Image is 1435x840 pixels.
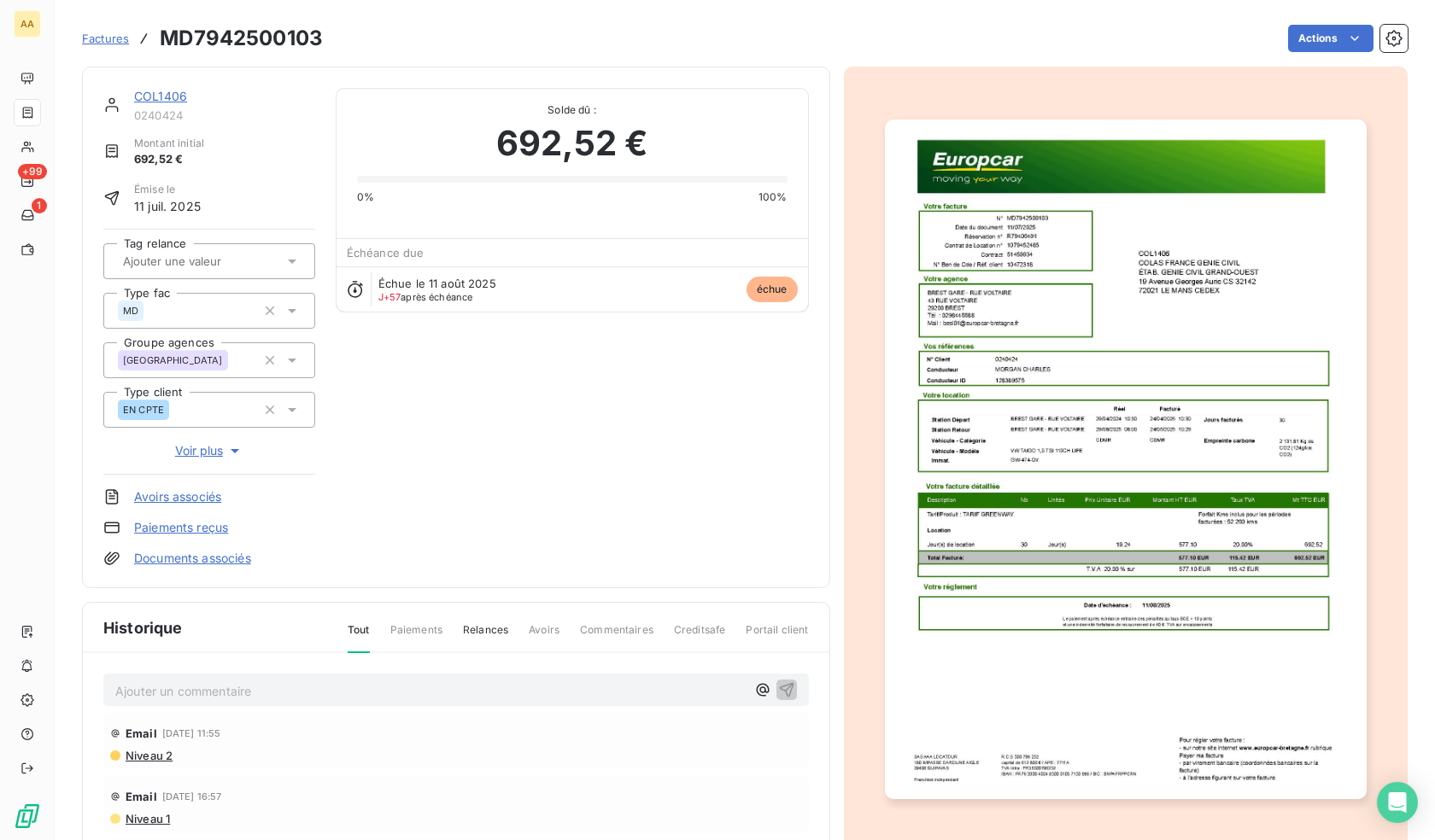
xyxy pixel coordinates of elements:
[124,812,170,825] span: Niveau 1
[378,292,473,302] span: après échéance
[123,405,164,415] span: EN CPTE
[160,23,323,54] h3: MD7942500103
[134,89,187,103] a: COL1406
[134,519,228,536] a: Paiements reçus
[747,277,798,302] span: échue
[103,616,183,639] span: Historique
[121,254,293,269] input: Ajouter une valeur
[82,32,129,45] span: Factures
[1377,782,1418,823] div: Open Intercom Messenger
[126,790,157,803] span: Email
[390,622,442,651] span: Paiements
[746,622,808,651] span: Portail client
[134,151,204,168] span: 692,52 €
[134,182,201,197] span: Émise le
[123,355,223,365] span: [GEOGRAPHIC_DATA]
[82,30,129,47] a: Factures
[14,802,41,830] img: Logo LeanPay
[758,190,788,205] span: 100%
[357,102,788,118] span: Solde dû :
[134,136,204,151] span: Montant initial
[1288,25,1373,52] button: Actions
[378,277,496,290] span: Échue le 11 août 2025
[134,108,315,122] span: 0240424
[463,622,508,651] span: Relances
[103,441,315,460] button: Voir plus
[162,728,221,738] span: [DATE] 11:55
[175,442,243,459] span: Voir plus
[347,246,425,260] span: Échéance due
[162,791,222,802] span: [DATE] 16:57
[18,164,47,179] span: +99
[496,118,647,169] span: 692,52 €
[580,622,653,651] span: Commentaires
[674,622,726,651] span: Creditsafe
[134,197,201,215] span: 11 juil. 2025
[134,550,251,567] a: Documents associés
[885,120,1367,799] img: invoice_thumbnail
[348,622,370,653] span: Tout
[529,622,559,651] span: Avoirs
[124,749,173,762] span: Niveau 2
[126,726,157,740] span: Email
[14,10,41,38] div: AA
[378,291,401,303] span: J+57
[357,190,374,205] span: 0%
[32,198,47,213] span: 1
[134,488,221,505] a: Avoirs associés
[123,306,138,316] span: MD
